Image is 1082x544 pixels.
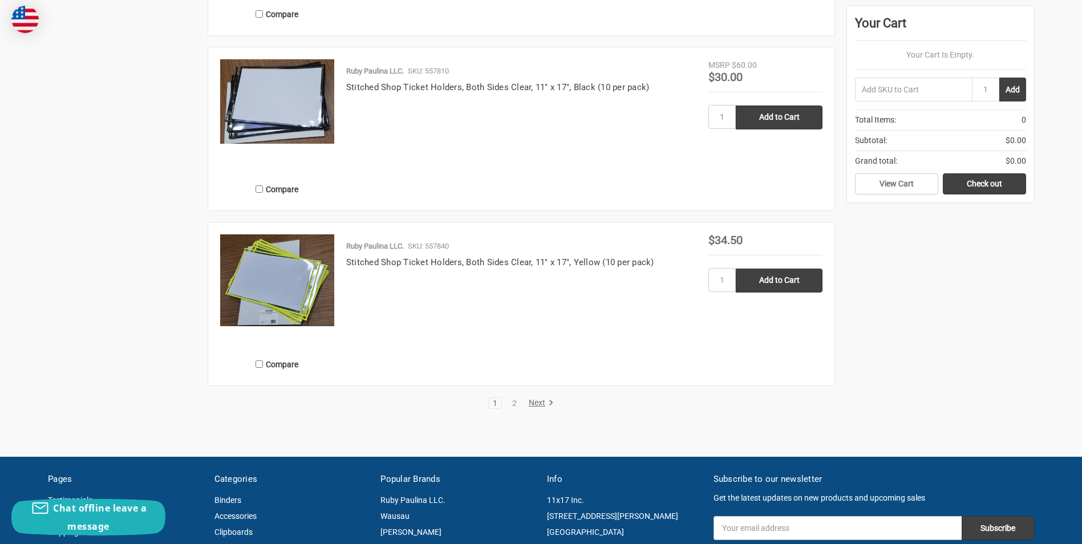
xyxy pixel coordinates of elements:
a: View Cart [855,173,938,195]
a: Stitched Shop Ticket Holders, Both Sides Clear, 11" x 17", Black [220,59,334,173]
h5: Categories [214,473,369,486]
label: Compare [220,180,334,198]
a: 2 [508,399,521,407]
h5: Pages [48,473,202,486]
input: Compare [256,10,263,18]
span: 0 [1022,114,1026,126]
a: Ruby Paulina LLC. [380,496,445,505]
p: SKU: 557810 [408,66,449,77]
input: Compare [256,185,263,193]
a: Shipping & Returns [48,527,115,537]
div: MSRP [708,59,730,71]
input: Your email address [714,516,962,540]
label: Compare [220,5,334,23]
img: Stitched Shop Ticket Holders, Both Sides Clear, 11" x 17", Yellow [220,234,334,326]
a: Clipboards [214,527,253,537]
p: Ruby Paulina LLC. [346,241,404,252]
label: Compare [220,355,334,374]
img: duty and tax information for United States [11,6,39,33]
a: Accessories [214,511,257,521]
a: [PERSON_NAME] [380,527,441,537]
p: Your Cart Is Empty. [855,49,1026,61]
input: Add to Cart [736,269,822,293]
a: Testimonials [48,496,92,505]
a: 1 [489,399,501,407]
p: SKU: 557840 [408,241,449,252]
a: Next [525,398,554,408]
div: Your Cart [855,14,1026,41]
iframe: Google Customer Reviews [988,513,1082,544]
span: $34.50 [708,233,743,247]
h5: Info [547,473,702,486]
span: $30.00 [708,70,743,84]
input: Add to Cart [736,105,822,129]
a: Stitched Shop Ticket Holders, Both Sides Clear, 11" x 17", Yellow [220,234,334,348]
a: Check out [943,173,1026,195]
h5: Popular Brands [380,473,535,486]
span: Grand total: [855,155,897,167]
img: Stitched Shop Ticket Holders, Both Sides Clear, 11" x 17", Black [220,59,334,144]
h5: Subscribe to our newsletter [714,473,1034,486]
span: $0.00 [1006,135,1026,147]
button: Chat offline leave a message [11,499,165,535]
a: Binders [214,496,241,505]
input: Compare [256,360,263,368]
span: Total Items: [855,114,896,126]
span: $60.00 [732,60,757,70]
a: Stitched Shop Ticket Holders, Both Sides Clear, 11" x 17", Black (10 per pack) [346,82,650,92]
input: Add SKU to Cart [855,78,972,102]
p: Ruby Paulina LLC. [346,66,404,77]
span: Subtotal: [855,135,887,147]
span: Chat offline leave a message [53,502,147,533]
span: $0.00 [1006,155,1026,167]
a: Wausau [380,511,410,521]
button: Add [999,78,1026,102]
input: Subscribe [962,516,1034,540]
a: Stitched Shop Ticket Holders, Both Sides Clear, 11" x 17", Yellow (10 per pack) [346,257,654,267]
p: Get the latest updates on new products and upcoming sales [714,492,1034,504]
